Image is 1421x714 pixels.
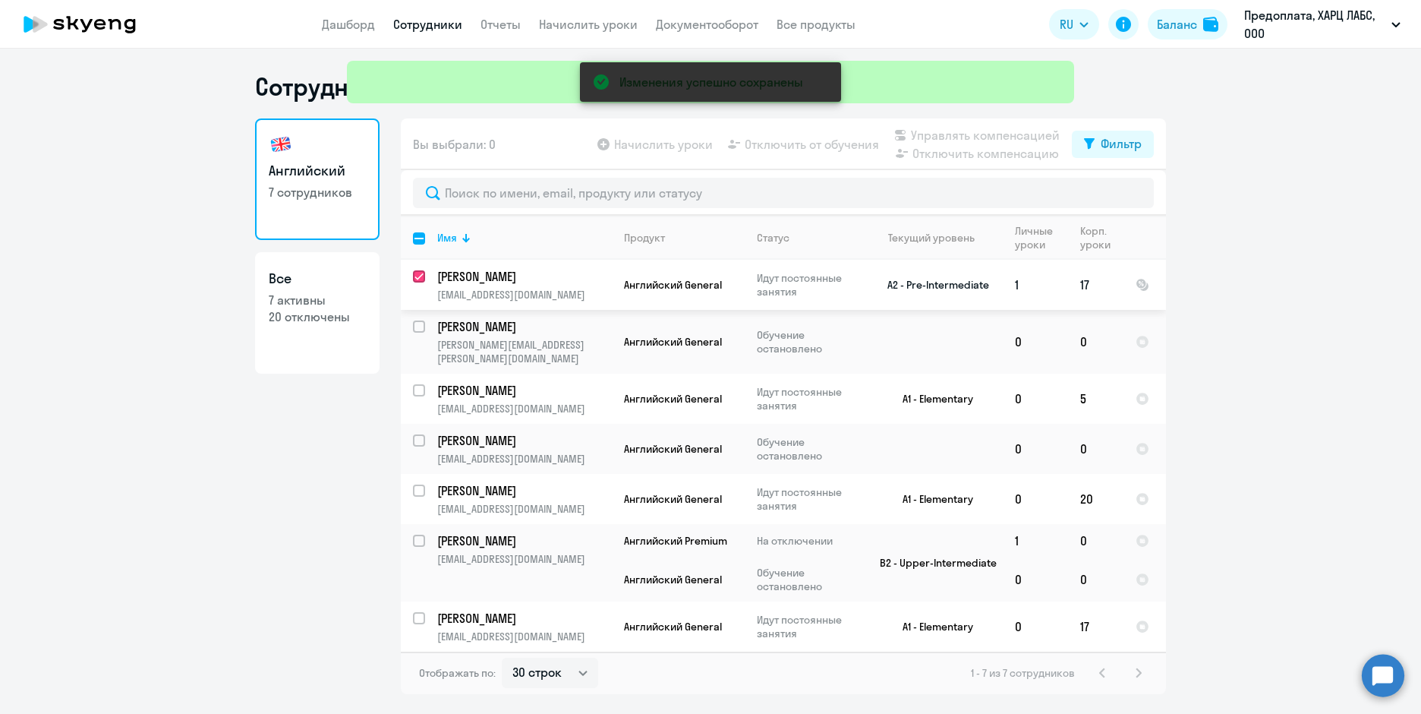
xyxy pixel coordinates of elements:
[269,184,366,201] p: 7 сотрудников
[757,435,861,463] p: Обучение остановлено
[1003,374,1068,424] td: 0
[437,552,611,566] p: [EMAIL_ADDRESS][DOMAIN_NAME]
[1003,558,1068,602] td: 0
[437,338,611,365] p: [PERSON_NAME][EMAIL_ADDRESS][PERSON_NAME][DOMAIN_NAME]
[624,442,722,456] span: Английский General
[888,231,975,245] div: Текущий уровень
[757,231,789,245] div: Статус
[757,385,861,412] p: Идут постоянные занятия
[1080,224,1123,251] div: Корп. уроки
[624,335,722,349] span: Английский General
[757,328,861,355] p: Обучение остановлено
[437,231,457,245] div: Имя
[437,288,611,302] p: [EMAIL_ADDRESS][DOMAIN_NAME]
[437,432,611,449] a: [PERSON_NAME]
[1068,374,1123,424] td: 5
[1068,260,1123,310] td: 17
[437,382,609,399] p: [PERSON_NAME]
[437,482,609,499] p: [PERSON_NAME]
[757,566,861,593] p: Обучение остановлено
[437,610,609,627] p: [PERSON_NAME]
[1068,524,1123,558] td: 0
[1003,602,1068,652] td: 0
[619,73,803,91] div: Изменения успешно сохранены
[757,271,861,299] p: Идут постоянные занятия
[624,573,722,586] span: Английский General
[1203,17,1218,32] img: balance
[1068,310,1123,374] td: 0
[862,602,1003,652] td: A1 - Elementary
[1003,310,1068,374] td: 0
[1015,224,1067,251] div: Личные уроки
[413,135,496,153] span: Вы выбрали: 0
[437,452,611,466] p: [EMAIL_ADDRESS][DOMAIN_NAME]
[1068,474,1123,524] td: 20
[437,502,611,516] p: [EMAIL_ADDRESS][DOMAIN_NAME]
[1068,602,1123,652] td: 17
[269,161,366,181] h3: Английский
[862,524,1003,602] td: B2 - Upper-Intermediate
[757,485,861,513] p: Идут постоянные занятия
[1003,474,1068,524] td: 0
[269,292,366,308] p: 7 активны
[255,118,380,240] a: Английский7 сотрудников
[269,269,366,289] h3: Все
[437,610,611,627] a: [PERSON_NAME]
[971,666,1075,680] span: 1 - 7 из 7 сотрудников
[269,308,366,325] p: 20 отключены
[862,374,1003,424] td: A1 - Elementary
[437,318,609,335] p: [PERSON_NAME]
[255,252,380,374] a: Все7 активны20 отключены
[1003,524,1068,558] td: 1
[419,666,496,680] span: Отображать по:
[437,432,609,449] p: [PERSON_NAME]
[437,382,611,399] a: [PERSON_NAME]
[437,268,611,285] a: [PERSON_NAME]
[1003,260,1068,310] td: 1
[1148,9,1227,39] button: Балансbalance
[1237,6,1408,43] button: Предоплата, ХАРЦ ЛАБС, ООО
[255,71,390,102] h1: Сотрудники
[874,231,1002,245] div: Текущий уровень
[1101,134,1142,153] div: Фильтр
[862,474,1003,524] td: A1 - Elementary
[437,231,611,245] div: Имя
[624,392,722,406] span: Английский General
[1157,15,1197,33] div: Баланс
[322,17,375,32] a: Дашборд
[624,492,722,506] span: Английский General
[624,620,722,633] span: Английский General
[437,318,611,335] a: [PERSON_NAME]
[1003,424,1068,474] td: 0
[437,402,611,415] p: [EMAIL_ADDRESS][DOMAIN_NAME]
[757,534,861,548] p: На отключении
[437,268,609,285] p: [PERSON_NAME]
[437,482,611,499] a: [PERSON_NAME]
[757,613,861,640] p: Идут постоянные занятия
[624,278,722,292] span: Английский General
[862,260,1003,310] td: A2 - Pre-Intermediate
[437,532,609,549] p: [PERSON_NAME]
[624,231,665,245] div: Продукт
[1068,558,1123,602] td: 0
[624,534,727,548] span: Английский Premium
[269,132,293,156] img: english
[1072,131,1154,158] button: Фильтр
[1244,6,1385,43] p: Предоплата, ХАРЦ ЛАБС, ООО
[437,532,611,549] a: [PERSON_NAME]
[437,630,611,643] p: [EMAIL_ADDRESS][DOMAIN_NAME]
[413,178,1154,208] input: Поиск по имени, email, продукту или статусу
[1068,424,1123,474] td: 0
